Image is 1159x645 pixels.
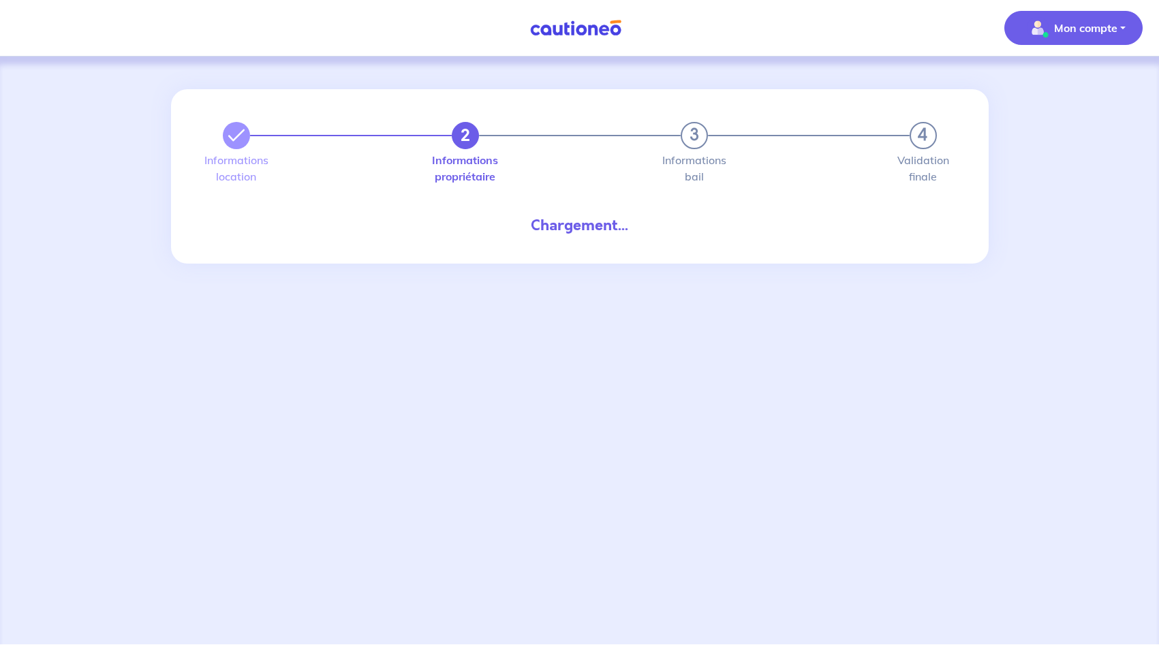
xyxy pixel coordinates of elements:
[212,215,948,236] div: Chargement...
[1004,11,1143,45] button: illu_account_valid_menu.svgMon compte
[681,155,708,182] label: Informations bail
[1054,20,1117,36] p: Mon compte
[223,155,250,182] label: Informations location
[1027,17,1049,39] img: illu_account_valid_menu.svg
[910,155,937,182] label: Validation finale
[525,20,627,37] img: Cautioneo
[452,155,479,182] label: Informations propriétaire
[452,122,479,149] button: 2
